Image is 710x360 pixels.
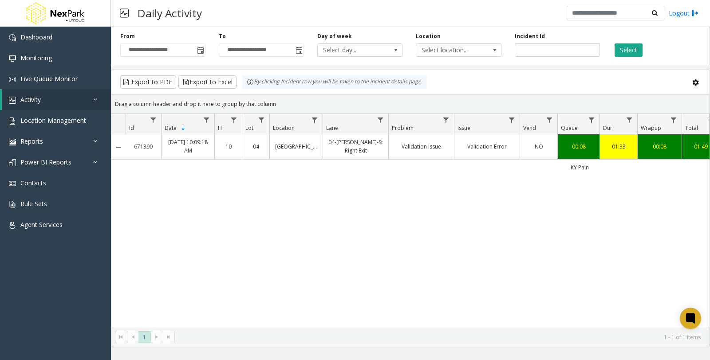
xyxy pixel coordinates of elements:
a: 04 [248,142,264,151]
span: Contacts [20,179,46,187]
img: 'icon' [9,97,16,104]
a: Queue Filter Menu [586,114,598,126]
span: Dur [603,124,612,132]
label: To [219,32,226,40]
span: Date [165,124,177,132]
a: Lot Filter Menu [256,114,268,126]
span: Id [129,124,134,132]
img: infoIcon.svg [247,78,254,86]
span: NO [535,143,543,150]
label: From [120,32,135,40]
span: Power BI Reports [20,158,71,166]
a: Date Filter Menu [201,114,213,126]
label: Location [416,32,441,40]
button: Export to PDF [120,75,176,89]
a: Lane Filter Menu [375,114,387,126]
button: Export to Excel [178,75,237,89]
a: Logout [669,8,699,18]
a: Dur Filter Menu [623,114,635,126]
span: Monitoring [20,54,52,62]
img: 'icon' [9,55,16,62]
a: 671390 [131,142,156,151]
span: H [218,124,222,132]
span: Lot [245,124,253,132]
a: Location Filter Menu [309,114,321,126]
a: 04-[PERSON_NAME]-St Right Exit [328,138,383,155]
img: 'icon' [9,34,16,41]
a: 00:08 [643,142,676,151]
span: Dashboard [20,33,52,41]
label: Incident Id [515,32,545,40]
a: [GEOGRAPHIC_DATA] [275,142,317,151]
span: Location Management [20,116,86,125]
span: Vend [523,124,536,132]
a: 00:08 [563,142,594,151]
a: Id Filter Menu [147,114,159,126]
a: Validation Issue [394,142,449,151]
span: Lane [326,124,338,132]
a: Vend Filter Menu [544,114,556,126]
img: 'icon' [9,159,16,166]
a: Validation Error [460,142,514,151]
span: Sortable [180,125,187,132]
a: Wrapup Filter Menu [668,114,680,126]
button: Select [615,43,643,57]
a: Collapse Details [111,144,126,151]
img: pageIcon [120,2,129,24]
a: 01:33 [605,142,632,151]
span: Total [685,124,698,132]
a: Activity [2,89,111,110]
a: Issue Filter Menu [506,114,518,126]
span: Agent Services [20,220,63,229]
span: Select day... [318,44,385,56]
a: Problem Filter Menu [440,114,452,126]
a: [DATE] 10:09:18 AM [167,138,209,155]
span: Location [273,124,295,132]
span: Rule Sets [20,200,47,208]
span: Issue [458,124,470,132]
a: H Filter Menu [228,114,240,126]
img: 'icon' [9,180,16,187]
span: Live Queue Monitor [20,74,78,83]
div: Drag a column header and drop it here to group by that column [111,96,710,112]
span: Toggle popup [195,44,205,56]
img: 'icon' [9,138,16,145]
img: 'icon' [9,76,16,83]
span: Toggle popup [294,44,304,56]
img: logout [692,8,699,18]
span: Reports [20,137,43,145]
label: Day of week [317,32,352,40]
span: Activity [20,95,41,104]
span: Queue [561,124,578,132]
kendo-pager-info: 1 - 1 of 1 items [180,333,701,341]
a: NO [525,142,552,151]
div: Data table [111,114,710,327]
div: By clicking Incident row you will be taken to the incident details page. [242,75,427,89]
img: 'icon' [9,222,16,229]
img: 'icon' [9,201,16,208]
span: Select location... [416,44,484,56]
span: Page 1 [138,331,150,343]
span: Wrapup [641,124,661,132]
span: Problem [392,124,414,132]
a: 10 [220,142,237,151]
img: 'icon' [9,117,16,125]
h3: Daily Activity [133,2,206,24]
